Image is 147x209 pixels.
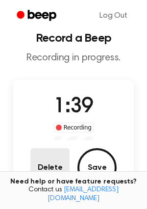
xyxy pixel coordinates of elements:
[8,52,139,64] p: Recording in progress.
[8,32,139,44] h1: Record a Beep
[90,4,137,27] a: Log Out
[10,6,65,26] a: Beep
[48,186,119,202] a: [EMAIL_ADDRESS][DOMAIN_NAME]
[53,123,94,132] div: Recording
[30,148,70,187] button: Delete Audio Record
[54,97,93,117] span: 1:39
[77,148,117,187] button: Save Audio Record
[6,186,141,203] span: Contact us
